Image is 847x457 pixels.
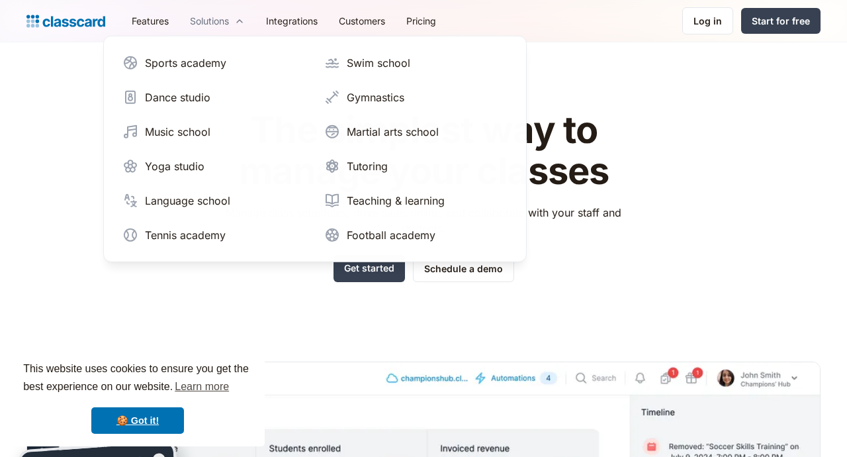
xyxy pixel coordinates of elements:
[413,255,514,282] a: Schedule a demo
[347,55,410,71] div: Swim school
[117,153,311,179] a: Yoga studio
[26,12,105,30] a: home
[319,222,513,248] a: Football academy
[347,89,404,105] div: Gymnastics
[190,14,229,28] div: Solutions
[23,361,252,397] span: This website uses cookies to ensure you get the best experience on our website.
[319,187,513,214] a: Teaching & learning
[693,14,722,28] div: Log in
[255,6,328,36] a: Integrations
[334,255,405,282] a: Get started
[11,348,265,446] div: cookieconsent
[752,14,810,28] div: Start for free
[319,84,513,111] a: Gymnastics
[741,8,821,34] a: Start for free
[347,158,388,174] div: Tutoring
[145,227,226,243] div: Tennis academy
[347,227,435,243] div: Football academy
[145,124,210,140] div: Music school
[319,119,513,145] a: Martial arts school
[682,7,733,34] a: Log in
[347,193,445,209] div: Teaching & learning
[117,119,311,145] a: Music school
[396,6,447,36] a: Pricing
[347,124,439,140] div: Martial arts school
[145,158,204,174] div: Yoga studio
[117,84,311,111] a: Dance studio
[145,89,210,105] div: Dance studio
[121,6,179,36] a: Features
[319,50,513,76] a: Swim school
[117,50,311,76] a: Sports academy
[117,222,311,248] a: Tennis academy
[328,6,396,36] a: Customers
[145,193,230,209] div: Language school
[319,153,513,179] a: Tutoring
[117,187,311,214] a: Language school
[179,6,255,36] div: Solutions
[145,55,226,71] div: Sports academy
[103,36,527,262] nav: Solutions
[173,377,231,397] a: learn more about cookies
[91,407,184,434] a: dismiss cookie message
